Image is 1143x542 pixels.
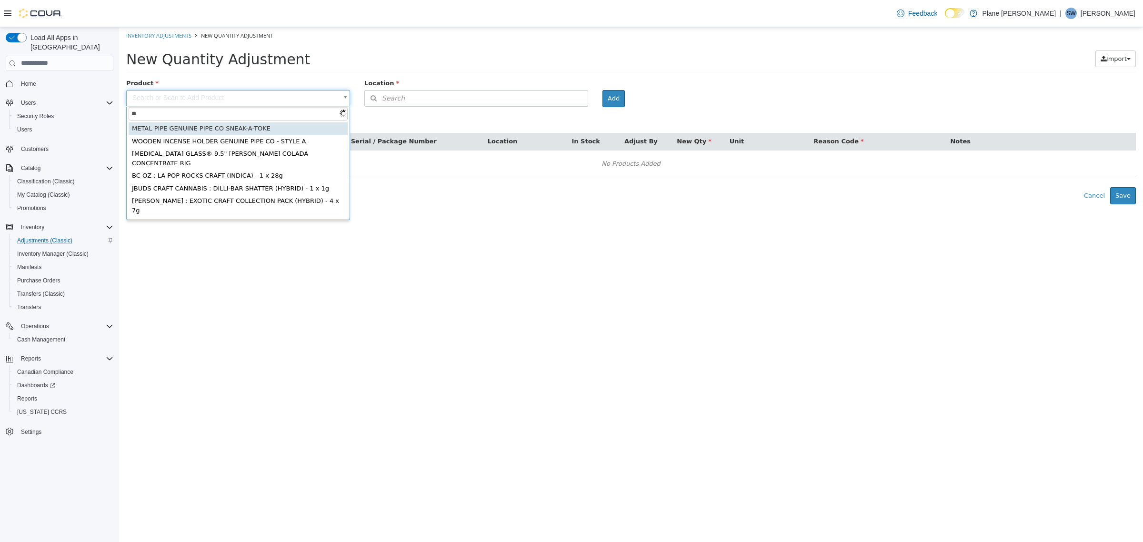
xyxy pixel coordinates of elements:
button: Reports [10,392,117,405]
span: Manifests [17,263,41,271]
span: Operations [17,321,113,332]
div: WOODEN INCENSE HOLDER GENUINE PIPE CO - STYLE A [10,108,229,121]
a: Home [17,78,40,90]
span: Promotions [17,204,46,212]
a: Transfers [13,301,45,313]
a: Customers [17,143,52,155]
span: Inventory Manager (Classic) [17,250,89,258]
button: Reports [17,353,45,364]
button: Cash Management [10,333,117,346]
a: Adjustments (Classic) [13,235,76,246]
button: Reports [2,352,117,365]
button: Inventory [17,221,48,233]
span: Transfers [13,301,113,313]
span: Cash Management [13,334,113,345]
span: Cash Management [17,336,65,343]
span: Classification (Classic) [13,176,113,187]
a: Dashboards [13,380,59,391]
button: Customers [2,142,117,156]
button: Users [2,96,117,110]
a: Inventory Manager (Classic) [13,248,92,260]
span: Purchase Orders [17,277,60,284]
span: Users [17,126,32,133]
span: Settings [17,425,113,437]
a: Reports [13,393,41,404]
a: Transfers (Classic) [13,288,69,300]
a: My Catalog (Classic) [13,189,74,201]
span: Load All Apps in [GEOGRAPHIC_DATA] [27,33,113,52]
a: Promotions [13,202,50,214]
input: Dark Mode [945,8,965,18]
div: [PERSON_NAME] : EXOTIC CRAFT COLLECTION PACK (HYBRID) - 4 x 7g [10,168,229,190]
div: JBUDS CRAFT CANNABIS : DILLI-BAR SHATTER (HYBRID) - 1 x 1g [10,155,229,168]
a: Feedback [893,4,941,23]
button: [US_STATE] CCRS [10,405,117,419]
span: Reports [17,353,113,364]
img: Cova [19,9,62,18]
span: Reports [17,395,37,402]
span: Transfers [17,303,41,311]
a: Settings [17,426,45,438]
span: Home [21,80,36,88]
span: Dashboards [17,381,55,389]
span: Canadian Compliance [17,368,73,376]
a: [US_STATE] CCRS [13,406,70,418]
span: Customers [21,145,49,153]
span: My Catalog (Classic) [13,189,113,201]
span: Operations [21,322,49,330]
span: Users [13,124,113,135]
span: Adjustments (Classic) [13,235,113,246]
span: Catalog [17,162,113,174]
a: Security Roles [13,110,58,122]
span: Reports [13,393,113,404]
span: Adjustments (Classic) [17,237,72,244]
span: Classification (Classic) [17,178,75,185]
button: Adjustments (Classic) [10,234,117,247]
p: Plane [PERSON_NAME] [982,8,1056,19]
span: Washington CCRS [13,406,113,418]
span: Manifests [13,261,113,273]
button: Operations [17,321,53,332]
button: Settings [2,424,117,438]
a: Purchase Orders [13,275,64,286]
button: Transfers (Classic) [10,287,117,301]
span: SW [1066,8,1075,19]
div: Sean Wright [1065,8,1077,19]
button: Catalog [17,162,44,174]
span: Security Roles [13,110,113,122]
span: Promotions [13,202,113,214]
span: Feedback [908,9,937,18]
span: Inventory Manager (Classic) [13,248,113,260]
a: Dashboards [10,379,117,392]
span: Users [17,97,113,109]
span: Customers [17,143,113,155]
span: Settings [21,428,41,436]
span: Inventory [17,221,113,233]
span: Security Roles [17,112,54,120]
button: Security Roles [10,110,117,123]
button: Promotions [10,201,117,215]
span: Users [21,99,36,107]
a: Manifests [13,261,45,273]
button: Classification (Classic) [10,175,117,188]
button: Inventory Manager (Classic) [10,247,117,261]
span: Inventory [21,223,44,231]
button: Home [2,77,117,90]
a: Classification (Classic) [13,176,79,187]
button: My Catalog (Classic) [10,188,117,201]
button: Catalog [2,161,117,175]
span: Canadian Compliance [13,366,113,378]
p: | [1060,8,1062,19]
button: Operations [2,320,117,333]
span: Purchase Orders [13,275,113,286]
p: [PERSON_NAME] [1081,8,1135,19]
span: Home [17,78,113,90]
span: My Catalog (Classic) [17,191,70,199]
span: Reports [21,355,41,362]
span: Transfers (Classic) [13,288,113,300]
a: Users [13,124,36,135]
a: Canadian Compliance [13,366,77,378]
span: Dashboards [13,380,113,391]
button: Users [17,97,40,109]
